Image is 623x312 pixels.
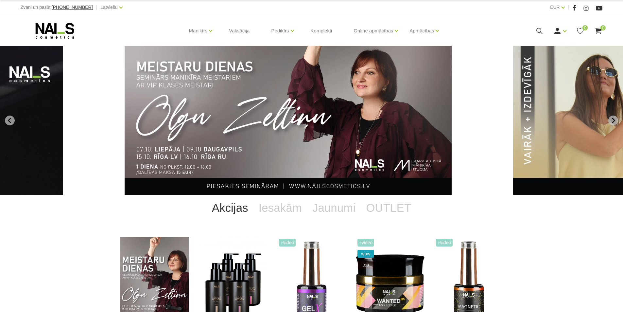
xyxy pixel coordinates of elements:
[357,250,374,258] span: wow
[189,18,208,44] a: Manikīrs
[568,3,569,11] span: |
[608,116,618,125] button: Next slide
[354,18,393,44] a: Online apmācības
[207,195,253,221] a: Akcijas
[409,18,434,44] a: Apmācības
[224,15,255,46] a: Vaksācija
[361,195,416,221] a: OUTLET
[279,239,296,247] span: +Video
[600,25,606,30] span: 0
[576,27,584,35] a: 0
[582,25,588,30] span: 0
[125,46,498,195] li: 1 of 13
[594,27,602,35] a: 0
[271,18,289,44] a: Pedikīrs
[21,3,93,11] div: Zvani un pasūti
[305,15,337,46] a: Komplekti
[5,116,15,125] button: Go to last slide
[550,3,560,11] a: EUR
[357,239,374,247] span: +Video
[96,3,97,11] span: |
[357,261,374,269] span: top
[253,195,307,221] a: Iesakām
[101,3,118,11] a: Latviešu
[307,195,361,221] a: Jaunumi
[52,5,93,10] a: [PHONE_NUMBER]
[436,239,453,247] span: +Video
